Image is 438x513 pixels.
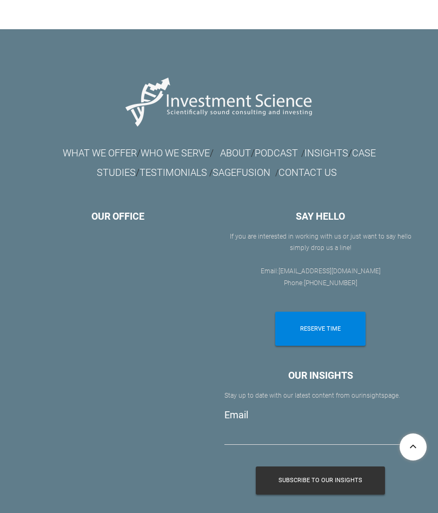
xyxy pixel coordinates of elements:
[97,147,376,178] font: /
[213,170,270,177] a: SAGEFUSION
[97,147,376,178] a: CASE STUDIES
[288,370,353,381] font: OUR INSIGHTS
[275,168,278,178] font: /
[275,312,366,346] a: RESERVE TIME
[278,466,362,495] span: Subscribe To Our Insights
[255,150,298,158] a: PODCAST
[304,279,357,287] font: [PHONE_NUMBER]
[141,147,210,159] font: WHO WE SERVE
[224,392,400,399] font: Stay up to date with our latest content from our page.
[220,147,255,159] font: /
[224,409,248,420] label: Email
[213,167,270,178] font: SAGEFUSION
[304,147,348,159] a: INSIGHTS
[301,148,304,159] font: /
[304,279,357,287] a: [PHONE_NUMBER]​
[63,150,137,158] a: WHAT WE OFFER
[91,211,144,222] font: OUR OFFICE
[361,392,384,399] a: insights
[278,167,337,178] a: CONTACT US
[304,147,352,159] font: /
[63,147,137,159] font: WHAT WE OFFER
[230,233,412,252] font: If you are interested in working with us or ​just want to say hello simply drop us a line!
[220,147,251,159] a: ABOUT
[140,167,207,178] a: TESTIMONIALS
[137,147,141,159] font: /
[278,267,381,275] a: [EMAIL_ADDRESS][DOMAIN_NAME]
[395,429,433,464] a: To Top
[296,211,345,222] font: SAY HELLO
[141,150,210,158] a: WHO WE SERVE
[210,147,214,159] font: /
[300,312,341,346] span: RESERVE TIME
[120,67,319,136] img: Picture
[261,267,381,287] font: Email: Phone:
[255,147,298,159] font: PODCAST
[209,168,213,178] font: /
